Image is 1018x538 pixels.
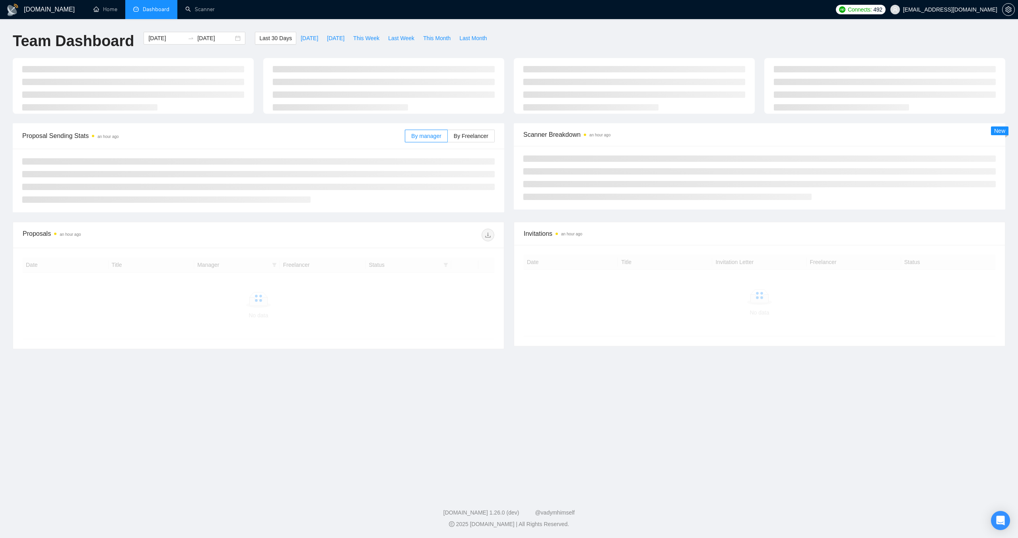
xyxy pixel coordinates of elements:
span: dashboard [133,6,139,12]
span: user [892,7,898,12]
span: setting [1002,6,1014,13]
a: @vadymhimself [535,509,575,516]
button: Last 30 Days [255,32,296,45]
button: [DATE] [296,32,322,45]
a: homeHome [93,6,117,13]
input: End date [197,34,233,43]
span: Last Week [388,34,414,43]
button: Last Week [384,32,419,45]
span: [DATE] [301,34,318,43]
button: setting [1002,3,1015,16]
a: searchScanner [185,6,215,13]
button: [DATE] [322,32,349,45]
div: 2025 [DOMAIN_NAME] | All Rights Reserved. [6,520,1012,528]
span: swap-right [188,35,194,41]
button: This Week [349,32,384,45]
span: Connects: [848,5,872,14]
span: This Month [423,34,451,43]
h1: Team Dashboard [13,32,134,50]
span: 492 [873,5,882,14]
input: Start date [148,34,185,43]
span: Last 30 Days [259,34,292,43]
span: Dashboard [143,6,169,13]
time: an hour ago [589,133,610,137]
img: upwork-logo.png [839,6,845,13]
span: Proposal Sending Stats [22,131,405,141]
span: By manager [411,133,441,139]
a: setting [1002,6,1015,13]
span: Invitations [524,229,995,239]
a: [DOMAIN_NAME] 1.26.0 (dev) [443,509,519,516]
span: This Week [353,34,379,43]
button: This Month [419,32,455,45]
time: an hour ago [97,134,119,139]
button: Last Month [455,32,491,45]
span: Scanner Breakdown [523,130,996,140]
span: New [994,128,1005,134]
img: logo [6,4,19,16]
div: Proposals [23,229,258,241]
span: [DATE] [327,34,344,43]
span: Last Month [459,34,487,43]
span: to [188,35,194,41]
span: By Freelancer [454,133,488,139]
time: an hour ago [60,232,81,237]
div: Open Intercom Messenger [991,511,1010,530]
time: an hour ago [561,232,582,236]
span: copyright [449,521,455,527]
